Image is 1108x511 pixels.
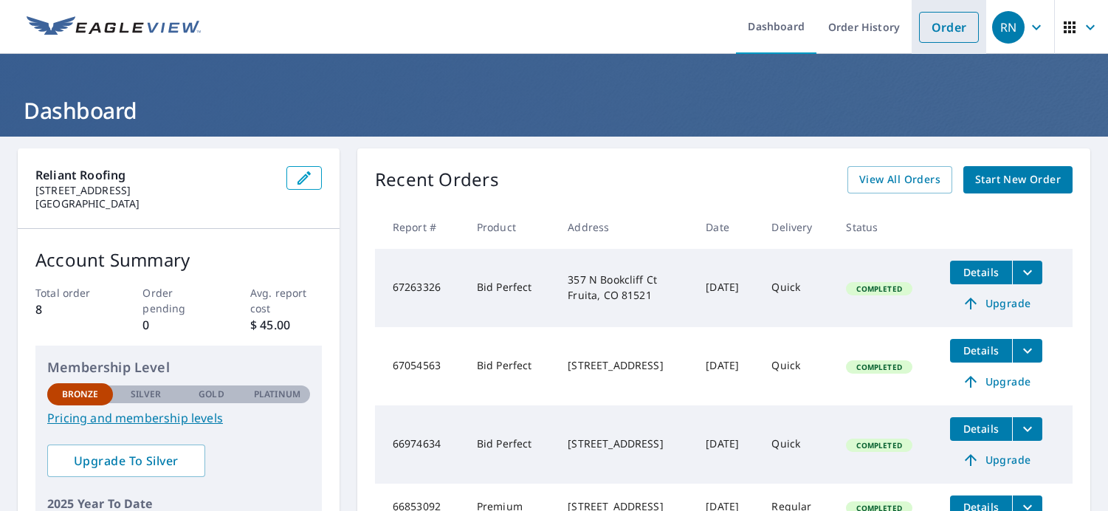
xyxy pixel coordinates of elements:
[834,205,938,249] th: Status
[465,327,557,405] td: Bid Perfect
[27,16,201,38] img: EV Logo
[142,285,214,316] p: Order pending
[950,261,1012,284] button: detailsBtn-67263326
[375,249,465,327] td: 67263326
[847,166,952,193] a: View All Orders
[465,249,557,327] td: Bid Perfect
[950,417,1012,441] button: detailsBtn-66974634
[959,373,1033,391] span: Upgrade
[760,249,834,327] td: Quick
[142,316,214,334] p: 0
[35,166,275,184] p: Reliant Roofing
[847,362,910,372] span: Completed
[250,316,322,334] p: $ 45.00
[950,370,1042,394] a: Upgrade
[959,265,1003,279] span: Details
[35,197,275,210] p: [GEOGRAPHIC_DATA]
[694,205,760,249] th: Date
[250,285,322,316] p: Avg. report cost
[35,184,275,197] p: [STREET_ADDRESS]
[963,166,1073,193] a: Start New Order
[375,166,499,193] p: Recent Orders
[131,388,162,401] p: Silver
[847,440,910,450] span: Completed
[975,171,1061,189] span: Start New Order
[847,284,910,294] span: Completed
[959,343,1003,357] span: Details
[950,292,1042,315] a: Upgrade
[375,327,465,405] td: 67054563
[568,272,682,302] div: 357 N Bookcliff Ct Fruita, CO 81521
[959,451,1033,469] span: Upgrade
[859,171,940,189] span: View All Orders
[760,327,834,405] td: Quick
[18,95,1090,126] h1: Dashboard
[35,247,322,273] p: Account Summary
[950,448,1042,472] a: Upgrade
[694,405,760,484] td: [DATE]
[556,205,694,249] th: Address
[694,327,760,405] td: [DATE]
[254,388,300,401] p: Platinum
[568,358,682,373] div: [STREET_ADDRESS]
[35,301,107,318] p: 8
[47,409,310,427] a: Pricing and membership levels
[760,205,834,249] th: Delivery
[694,249,760,327] td: [DATE]
[1012,417,1042,441] button: filesDropdownBtn-66974634
[59,453,193,469] span: Upgrade To Silver
[992,11,1025,44] div: RN
[375,405,465,484] td: 66974634
[47,445,205,477] a: Upgrade To Silver
[959,422,1003,436] span: Details
[47,357,310,377] p: Membership Level
[1012,261,1042,284] button: filesDropdownBtn-67263326
[465,205,557,249] th: Product
[375,205,465,249] th: Report #
[950,339,1012,363] button: detailsBtn-67054563
[919,12,979,43] a: Order
[199,388,224,401] p: Gold
[35,285,107,301] p: Total order
[465,405,557,484] td: Bid Perfect
[760,405,834,484] td: Quick
[62,388,99,401] p: Bronze
[959,295,1033,312] span: Upgrade
[568,436,682,451] div: [STREET_ADDRESS]
[1012,339,1042,363] button: filesDropdownBtn-67054563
